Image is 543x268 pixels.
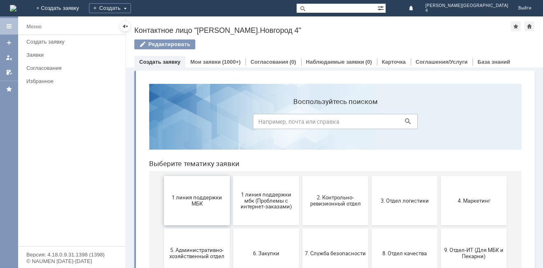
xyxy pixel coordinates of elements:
[93,173,154,179] span: 6. Закупки
[301,225,362,231] span: Финансовый отдел
[2,36,16,49] a: Создать заявку
[190,59,221,65] a: Мои заявки
[229,204,295,253] button: Отдел-ИТ (Офис)
[377,4,386,12] span: Расширенный поиск
[382,59,406,65] a: Карточка
[91,204,157,253] button: Отдел ИТ (1С)
[134,26,511,35] div: Контактное лицо "[PERSON_NAME].Новгород 4"
[26,78,111,84] div: Избранное
[26,259,117,264] div: © NAUMEN [DATE]-[DATE]
[511,21,521,31] div: Добавить в избранное
[524,21,534,31] div: Сделать домашней страницей
[93,225,154,231] span: Отдел ИТ (1С)
[24,225,85,231] span: Бухгалтерия (для мбк)
[365,59,372,65] div: (0)
[26,52,120,58] div: Заявки
[2,66,16,79] a: Мои согласования
[298,99,364,148] button: 4. Маркетинг
[91,151,157,201] button: 6. Закупки
[26,22,42,32] div: Меню
[24,170,85,182] span: 5. Административно-хозяйственный отдел
[21,99,87,148] button: 1 линия поддержки МБК
[93,114,154,132] span: 1 линия поддержки мбк (Проблемы с интернет-заказами)
[301,170,362,182] span: 9. Отдел-ИТ (Для МБК и Пекарни)
[426,8,508,13] span: 4
[477,59,510,65] a: База знаний
[110,20,275,28] label: Воспользуйтесь поиском
[298,151,364,201] button: 9. Отдел-ИТ (Для МБК и Пекарни)
[306,59,364,65] a: Наблюдаемые заявки
[2,51,16,64] a: Мои заявки
[298,204,364,253] button: Финансовый отдел
[232,225,293,231] span: Отдел-ИТ (Офис)
[7,82,379,90] header: Выберите тематику заявки
[250,59,288,65] a: Согласования
[21,204,87,253] button: Бухгалтерия (для мбк)
[23,35,124,48] a: Создать заявку
[160,99,226,148] button: 2. Контрольно-ревизионный отдел
[290,59,296,65] div: (0)
[162,222,223,235] span: Отдел-ИТ (Битрикс24 и CRM)
[26,65,120,71] div: Согласования
[120,21,130,31] div: Скрыть меню
[426,3,508,8] span: [PERSON_NAME][GEOGRAPHIC_DATA]
[162,117,223,129] span: 2. Контрольно-ревизионный отдел
[160,204,226,253] button: Отдел-ИТ (Битрикс24 и CRM)
[416,59,468,65] a: Соглашения/Услуги
[21,151,87,201] button: 5. Административно-хозяйственный отдел
[232,120,293,126] span: 3. Отдел логистики
[229,151,295,201] button: 8. Отдел качества
[23,49,124,61] a: Заявки
[139,59,180,65] a: Создать заявку
[23,62,124,74] a: Согласования
[162,173,223,179] span: 7. Служба безопасности
[222,59,241,65] div: (1000+)
[301,120,362,126] span: 4. Маркетинг
[160,151,226,201] button: 7. Служба безопасности
[229,99,295,148] button: 3. Отдел логистики
[26,39,120,45] div: Создать заявку
[10,5,16,12] a: Перейти на домашнюю страницу
[26,252,117,257] div: Версия: 4.18.0.9.31.1398 (1398)
[10,5,16,12] img: logo
[232,173,293,179] span: 8. Отдел качества
[89,3,131,13] div: Создать
[91,99,157,148] button: 1 линия поддержки мбк (Проблемы с интернет-заказами)
[24,117,85,129] span: 1 линия поддержки МБК
[110,37,275,52] input: Например, почта или справка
